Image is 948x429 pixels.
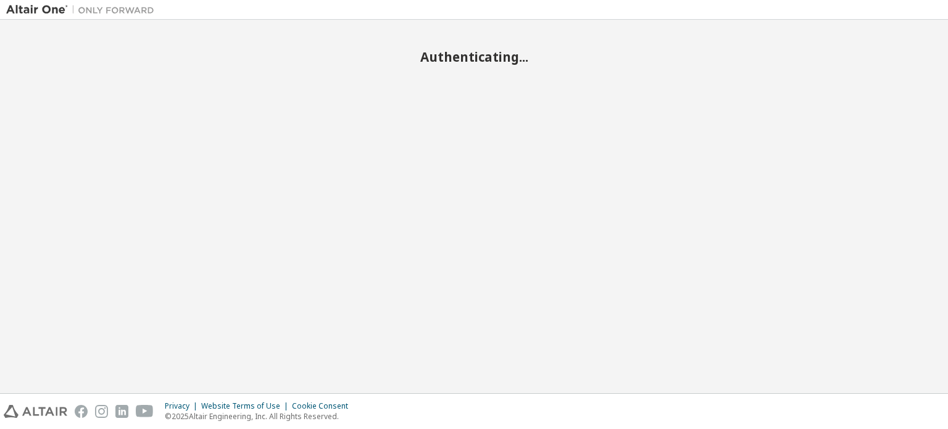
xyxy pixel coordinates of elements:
[4,405,67,418] img: altair_logo.svg
[136,405,154,418] img: youtube.svg
[115,405,128,418] img: linkedin.svg
[165,411,355,422] p: © 2025 Altair Engineering, Inc. All Rights Reserved.
[95,405,108,418] img: instagram.svg
[292,401,355,411] div: Cookie Consent
[6,49,942,65] h2: Authenticating...
[165,401,201,411] div: Privacy
[75,405,88,418] img: facebook.svg
[6,4,160,16] img: Altair One
[201,401,292,411] div: Website Terms of Use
